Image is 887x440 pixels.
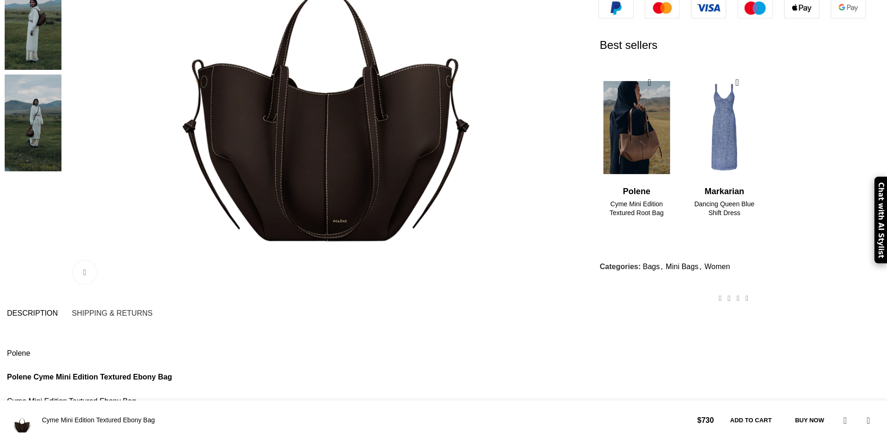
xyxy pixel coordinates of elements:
[666,263,698,271] a: Mini Bags
[661,261,663,273] span: ,
[697,416,701,424] span: $
[7,373,172,381] strong: Polene Cyme Mini Edition Textured Ebony Bag
[600,72,674,231] div: 1 / 2
[724,291,733,305] a: X social link
[600,200,674,218] h4: Cyme Mini Edition Textured Root Bag
[7,310,58,317] span: Description
[699,261,701,273] span: ,
[599,70,675,185] img: Polene-2-73-scaled.jpg
[687,72,761,231] div: 2 / 2
[721,411,781,430] button: Add to cart
[600,183,674,231] a: Polene Cyme Mini Edition Textured Root Bag $730.00
[687,72,761,183] img: Markarian-Dancing-Queen-Blue-Shift-Dress-scaled.jpg
[731,77,743,88] a: Quick view
[42,416,690,425] h4: Cyme Mini Edition Textured Ebony Bag
[5,74,61,171] img: Polene Paris
[687,200,761,218] h4: Dancing Queen Blue Shift Dress
[785,411,833,430] button: Buy now
[600,263,641,271] span: Categories:
[711,221,738,229] span: $4300.00
[600,19,867,72] h2: Best sellers
[625,221,649,229] span: $730.00
[733,291,742,305] a: Pinterest social link
[687,183,761,231] a: Markarian Dancing Queen Blue Shift Dress $4300.00
[687,186,761,197] h4: Markarian
[697,416,714,424] bdi: 730
[7,349,30,357] a: Polene
[7,405,37,435] img: Polene
[72,310,152,317] span: Shipping & Returns
[743,291,752,305] a: WhatsApp social link
[643,77,655,88] a: Quick view
[704,263,730,271] a: Women
[643,263,659,271] a: Bags
[600,186,674,197] h4: Polene
[716,291,724,305] a: Facebook social link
